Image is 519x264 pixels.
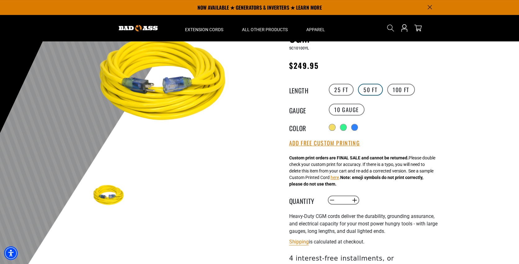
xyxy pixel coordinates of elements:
a: Shipping [289,239,309,245]
img: yellow [91,6,241,156]
summary: Search [386,23,396,33]
legend: Length [289,86,320,94]
span: Heavy-Duty CGM cords deliver the durability, grounding assurance, and electrical capacity for you... [289,213,438,234]
img: yellow [91,177,127,214]
strong: Note: emoji symbols do not print correctly, please do not use them. [289,175,423,186]
label: 10 Gauge [329,104,364,115]
div: Accessibility Menu [4,246,18,260]
a: cart [413,24,423,32]
button: here [331,174,339,181]
legend: Gauge [289,106,320,114]
label: Quantity [289,196,320,204]
summary: Apparel [297,15,334,41]
strong: Custom print orders are FINAL SALE and cannot be returned. [289,155,409,160]
span: SC10100YL [289,46,309,50]
label: 25 FT [329,84,354,96]
span: All Other Products [242,27,288,32]
summary: All Other Products [233,15,297,41]
div: Please double check your custom print for accuracy. If there is a typo, you will need to delete t... [289,155,435,187]
span: Extension Cords [185,27,223,32]
legend: Color [289,123,320,131]
span: Apparel [306,27,325,32]
button: Add Free Custom Printing [289,140,360,147]
div: is calculated at checkout. [289,238,442,246]
span: $249.95 [289,60,319,71]
label: 100 FT [387,84,415,96]
label: 50 FT [358,84,383,96]
img: Bad Ass Extension Cords [119,25,158,31]
summary: Extension Cords [176,15,233,41]
a: Open this option [399,15,409,41]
